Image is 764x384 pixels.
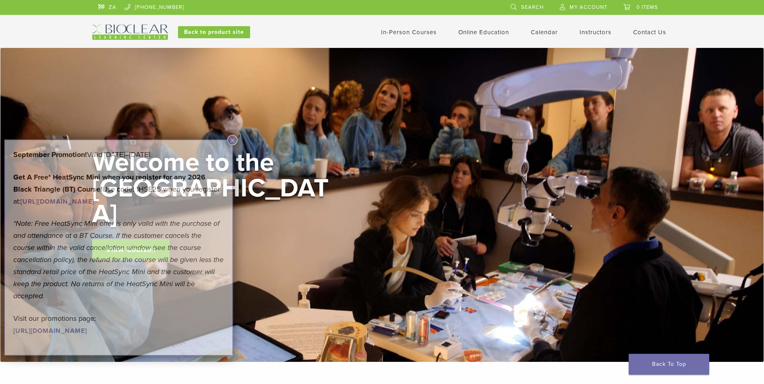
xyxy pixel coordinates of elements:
[13,171,224,207] p: Use code: 1HSE25 when you register at:
[521,4,544,10] span: Search
[531,29,558,36] a: Calendar
[13,149,224,161] p: Valid [DATE]–[DATE].
[13,327,87,335] a: [URL][DOMAIN_NAME]
[633,29,666,36] a: Contact Us
[178,26,250,38] a: Back to product site
[629,354,709,375] a: Back To Top
[458,29,509,36] a: Online Education
[13,173,205,194] strong: Get A Free* HeatSync Mini when you register for any 2026 Black Triangle (BT) Course!
[636,4,658,10] span: 0 items
[227,135,238,145] button: Close
[13,219,224,300] em: *Note: Free HeatSync Mini offer is only valid with the purchase of and attendance at a BT Course....
[92,25,168,40] img: Bioclear
[21,198,94,206] a: [URL][DOMAIN_NAME]
[13,312,224,337] p: Visit our promotions page:
[569,4,607,10] span: My Account
[580,29,611,36] a: Instructors
[381,29,437,36] a: In-Person Courses
[13,150,87,159] b: September Promotion!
